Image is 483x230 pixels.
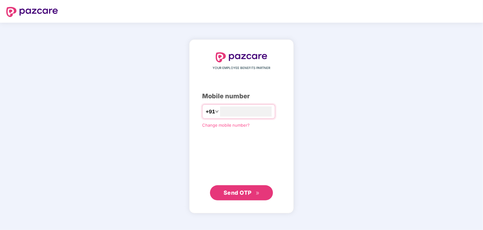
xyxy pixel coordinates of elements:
[202,91,281,101] div: Mobile number
[256,191,260,195] span: double-right
[224,189,252,196] span: Send OTP
[6,7,58,17] img: logo
[206,108,215,116] span: +91
[216,52,267,62] img: logo
[213,66,270,71] span: YOUR EMPLOYEE BENEFITS PARTNER
[210,185,273,200] button: Send OTPdouble-right
[215,110,219,113] span: down
[202,123,250,128] a: Change mobile number?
